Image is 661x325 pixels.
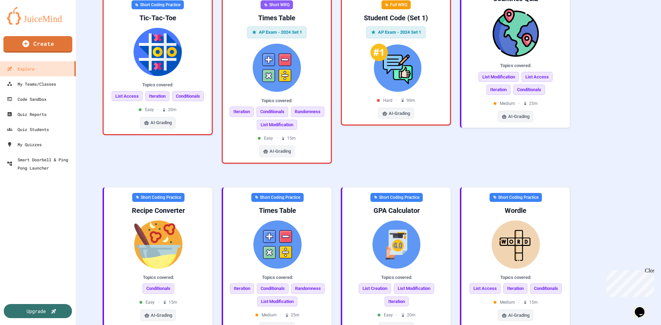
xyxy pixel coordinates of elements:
[270,148,291,155] span: AI-Grading
[7,155,73,172] div: Smart Doorbell & Ping Pong Launcher
[381,0,411,9] div: Full WRQ
[347,13,444,22] div: Student Code (Set 1)
[359,283,391,294] span: List Creation
[7,140,42,149] div: My Quizzes
[530,283,562,294] span: Conditionals
[470,283,501,294] span: List Access
[291,283,325,294] span: Randomness
[291,107,324,117] span: Randomness
[366,26,426,38] div: AP Exam - 2024 Set 1
[257,283,288,294] span: Conditionals
[7,7,69,25] img: logo-orange.svg
[230,107,254,117] span: Iteration
[378,312,416,318] div: Easy 20 m
[508,312,529,319] span: AI-Grading
[7,95,46,103] div: Code Sandbox
[228,13,325,22] div: Times Table
[109,220,207,269] img: Recipe Converter
[27,307,46,315] div: Upgrade
[348,274,445,281] div: Topics covered:
[109,206,207,215] div: Recipe Converter
[139,299,177,305] div: Easy 15 m
[112,91,143,101] span: List Access
[490,193,542,202] div: Short Coding Practice
[522,72,553,82] span: List Access
[158,299,159,305] span: •
[228,44,325,92] img: Times Table
[348,206,445,215] div: GPA Calculator
[396,312,398,318] span: •
[109,13,206,22] div: Tic-Tac-Toe
[486,85,511,95] span: Iteration
[109,28,206,76] img: Tic-Tac-Toe
[389,110,410,117] span: AI-Grading
[3,3,48,44] div: Chat with us now!Close
[261,0,293,9] div: Short WRQ
[256,107,288,117] span: Conditionals
[632,297,654,318] iframe: chat widget
[467,9,564,57] img: Countries Quiz
[377,97,415,104] div: Hard 90 m
[228,97,325,104] div: Topics covered:
[145,91,169,101] span: Iteration
[7,65,34,73] div: Explore
[143,283,174,294] span: Conditionals
[132,193,185,202] div: Short Coding Practice
[508,113,529,120] span: AI-Grading
[518,100,520,107] span: •
[394,283,434,294] span: List Modification
[494,299,538,305] div: Medium 15 m
[348,220,445,269] img: GPA Calculator
[109,274,207,281] div: Topics covered:
[157,107,159,113] span: •
[467,62,564,69] div: Topics covered:
[150,119,172,126] span: AI-Grading
[494,100,538,107] div: Medium 25 m
[132,0,184,9] div: Short Coding Practice
[479,72,519,82] span: List Modification
[229,220,326,269] img: Times Table
[257,120,297,130] span: List Modification
[109,82,206,88] div: Topics covered:
[247,26,307,38] div: AP Exam - 2024 Set 1
[258,135,296,141] div: Easy 15 m
[513,85,545,95] span: Conditionals
[518,299,520,305] span: •
[280,312,282,318] span: •
[396,97,397,104] span: •
[370,193,423,202] div: Short Coding Practice
[385,296,409,307] span: Iteration
[604,268,654,297] iframe: chat widget
[229,206,326,215] div: Times Table
[257,296,297,307] span: List Modification
[3,36,72,53] a: Create
[229,274,326,281] div: Topics covered:
[503,283,527,294] span: Iteration
[139,107,177,113] div: Easy 20 m
[467,206,564,215] div: Wordle
[7,80,56,88] div: My Teams/Classes
[467,274,564,281] div: Topics covered:
[276,135,278,141] span: •
[230,283,254,294] span: Iteration
[7,125,49,133] div: Quiz Students
[467,220,564,269] img: Wordle
[151,312,172,319] span: AI-Grading
[172,91,204,101] span: Conditionals
[7,110,46,118] div: Quiz Reports
[251,193,304,202] div: Short Coding Practice
[347,44,444,92] img: Student Code (Set 1)
[255,312,300,318] div: Medium 25 m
